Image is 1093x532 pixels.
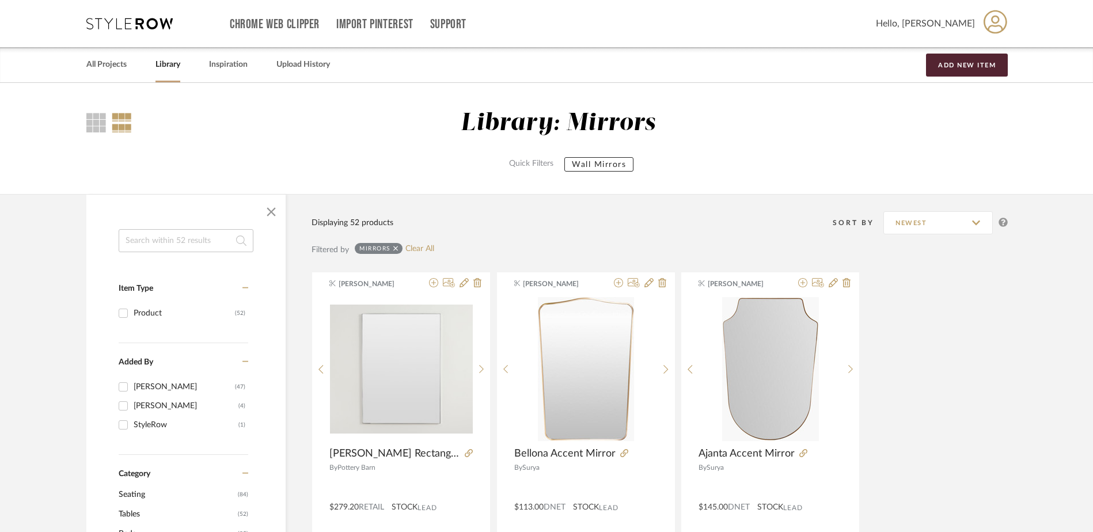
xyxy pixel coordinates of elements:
span: (52) [238,505,248,523]
span: [PERSON_NAME] [339,279,411,289]
div: Product [134,304,235,322]
span: Category [119,469,150,479]
a: Clear All [405,244,434,254]
span: By [514,464,522,471]
a: Support [430,20,466,29]
button: Close [260,200,283,223]
span: Tables [119,504,235,524]
span: Lead [418,504,437,512]
span: Ajanta Accent Mirror [699,447,795,460]
img: Bellona Accent Mirror [538,297,634,441]
div: (52) [235,304,245,322]
span: DNET [728,503,750,511]
span: Surya [707,464,724,471]
span: DNET [544,503,566,511]
span: Added By [119,358,153,366]
span: STOCK [392,501,418,514]
span: Pottery Barn [337,464,375,471]
span: STOCK [757,501,783,514]
span: Retail [359,503,384,511]
div: (1) [238,416,245,434]
a: Chrome Web Clipper [230,20,320,29]
div: StyleRow [134,416,238,434]
a: Upload History [276,57,330,73]
div: [PERSON_NAME] [134,397,238,415]
div: [PERSON_NAME] [134,378,235,396]
div: Filtered by [312,244,349,256]
span: By [329,464,337,471]
a: Library [155,57,180,73]
span: Lead [783,504,803,512]
div: Sort By [833,217,883,229]
span: Lead [599,504,618,512]
span: (84) [238,485,248,504]
span: $145.00 [699,503,728,511]
div: Mirrors [359,245,390,252]
span: $113.00 [514,503,544,511]
img: Blake Rectangular Mirror [330,305,473,433]
span: [PERSON_NAME] Rectangular Mirror [329,447,460,460]
input: Search within 52 results [119,229,253,252]
span: Surya [522,464,540,471]
div: Library: Mirrors [461,109,655,138]
span: [PERSON_NAME] [708,279,780,289]
span: Hello, [PERSON_NAME] [876,17,975,31]
img: Ajanta Accent Mirror [722,297,819,441]
span: STOCK [573,501,599,514]
label: Quick Filters [502,157,560,172]
span: [PERSON_NAME] [523,279,595,289]
span: By [699,464,707,471]
a: Inspiration [209,57,248,73]
div: (47) [235,378,245,396]
a: Import Pinterest [336,20,413,29]
button: Add New Item [926,54,1008,77]
div: Displaying 52 products [312,216,393,229]
button: Wall Mirrors [564,157,633,172]
a: All Projects [86,57,127,73]
div: (4) [238,397,245,415]
span: Item Type [119,284,153,292]
span: Bellona Accent Mirror [514,447,616,460]
span: $279.20 [329,503,359,511]
span: Seating [119,485,235,504]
